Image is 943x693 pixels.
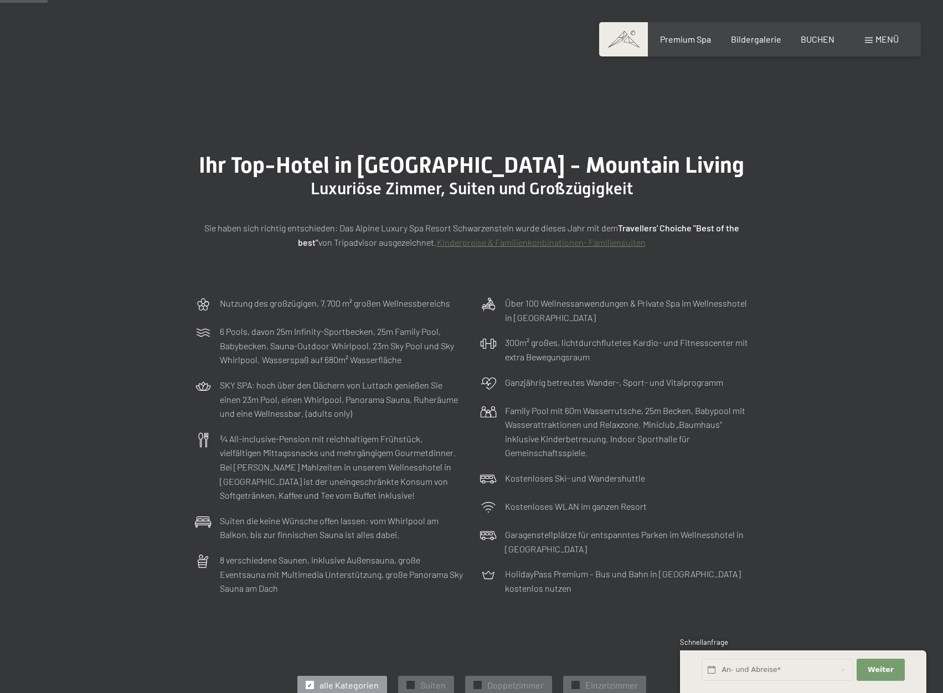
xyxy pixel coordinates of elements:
span: Doppelzimmer [487,679,544,691]
a: Kinderpreise & Familienkonbinationen- Familiensuiten [437,237,646,247]
p: Nutzung des großzügigen, 7.700 m² großen Wellnessbereichs [220,296,450,311]
p: Sie haben sich richtig entschieden: Das Alpine Luxury Spa Resort Schwarzenstein wurde dieses Jahr... [195,221,749,249]
span: Menü [875,34,899,44]
strong: Travellers' Choiche "Best of the best" [298,223,739,247]
p: Über 100 Wellnessanwendungen & Private Spa im Wellnesshotel in [GEOGRAPHIC_DATA] [505,296,749,324]
p: Suiten die keine Wünsche offen lassen: vom Whirlpool am Balkon, bis zur finnischen Sauna ist alle... [220,514,463,542]
button: Weiter [857,659,904,681]
span: Weiter [868,665,894,675]
p: HolidayPass Premium – Bus und Bahn in [GEOGRAPHIC_DATA] kostenlos nutzen [505,567,749,595]
span: Schnellanfrage [680,638,728,647]
p: 6 Pools, davon 25m Infinity-Sportbecken, 25m Family Pool, Babybecken, Sauna-Outdoor Whirlpool, 23... [220,324,463,367]
p: Kostenloses Ski- und Wandershuttle [505,471,645,485]
p: ¾ All-inclusive-Pension mit reichhaltigem Frühstück, vielfältigen Mittagssnacks und mehrgängigem ... [220,432,463,503]
span: alle Kategorien [320,679,379,691]
span: Einzelzimmer [585,679,638,691]
p: Garagenstellplätze für entspanntes Parken im Wellnesshotel in [GEOGRAPHIC_DATA] [505,527,749,556]
span: ✓ [573,681,578,689]
span: Ihr Top-Hotel in [GEOGRAPHIC_DATA] - Mountain Living [199,152,744,178]
a: Premium Spa [660,34,711,44]
p: Kostenloses WLAN im ganzen Resort [505,499,647,514]
span: Suiten [420,679,446,691]
a: BUCHEN [801,34,834,44]
p: 8 verschiedene Saunen, inklusive Außensauna, große Eventsauna mit Multimedia Unterstützung, große... [220,553,463,596]
p: 300m² großes, lichtdurchflutetes Kardio- und Fitnesscenter mit extra Bewegungsraum [505,335,749,364]
p: Family Pool mit 60m Wasserrutsche, 25m Becken, Babypool mit Wasserattraktionen und Relaxzone. Min... [505,404,749,460]
span: Luxuriöse Zimmer, Suiten und Großzügigkeit [311,179,633,198]
span: ✓ [475,681,480,689]
span: ✓ [307,681,312,689]
p: SKY SPA: hoch über den Dächern von Luttach genießen Sie einen 23m Pool, einen Whirlpool, Panorama... [220,378,463,421]
span: ✓ [408,681,413,689]
p: Ganzjährig betreutes Wander-, Sport- und Vitalprogramm [505,375,723,390]
a: Bildergalerie [731,34,781,44]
